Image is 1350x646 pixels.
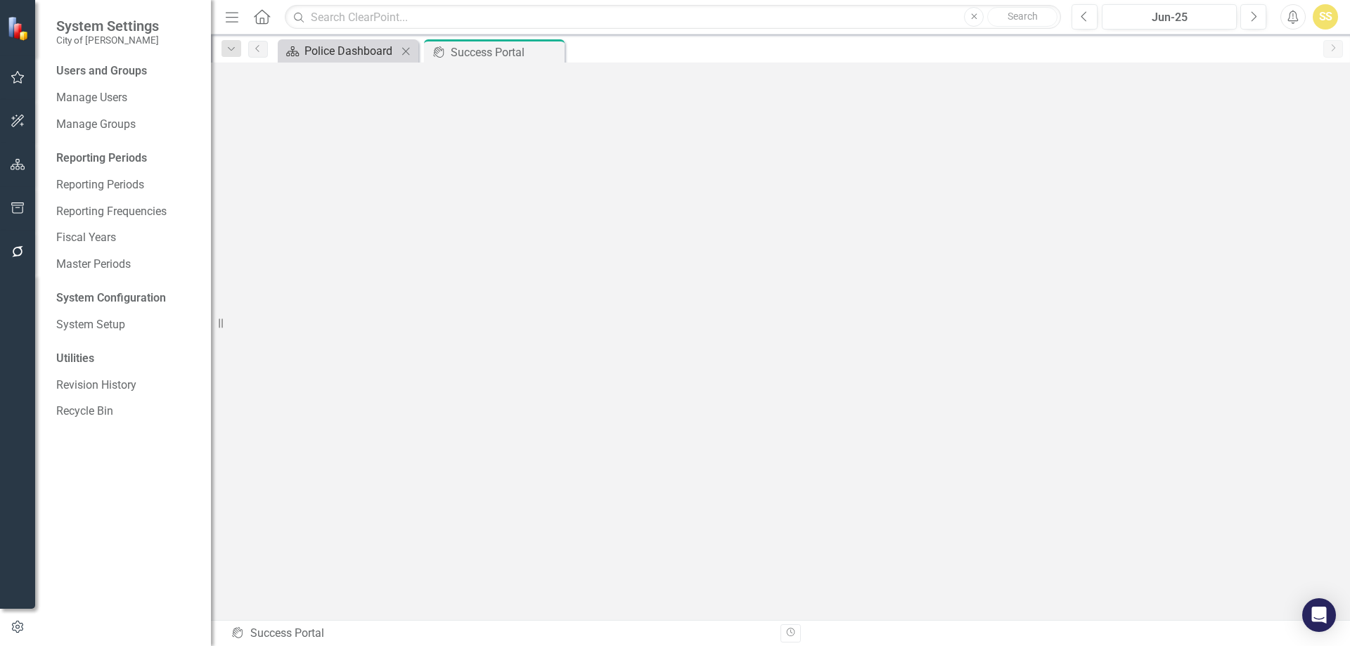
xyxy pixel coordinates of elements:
[1102,4,1237,30] button: Jun-25
[1107,9,1232,26] div: Jun-25
[281,42,397,60] a: Police Dashboard
[56,177,197,193] a: Reporting Periods
[56,63,197,79] div: Users and Groups
[56,403,197,420] a: Recycle Bin
[56,204,197,220] a: Reporting Frequencies
[1302,598,1336,632] div: Open Intercom Messenger
[56,150,197,167] div: Reporting Periods
[7,15,32,40] img: ClearPoint Strategy
[56,377,197,394] a: Revision History
[56,34,159,46] small: City of [PERSON_NAME]
[56,257,197,273] a: Master Periods
[304,42,397,60] div: Police Dashboard
[987,7,1057,27] button: Search
[56,18,159,34] span: System Settings
[451,44,561,61] div: Success Portal
[56,230,197,246] a: Fiscal Years
[56,117,197,133] a: Manage Groups
[1008,11,1038,22] span: Search
[211,58,1350,615] iframe: To enrich screen reader interactions, please activate Accessibility in Grammarly extension settings
[56,317,197,333] a: System Setup
[1313,4,1338,30] button: SS
[56,90,197,106] a: Manage Users
[56,290,197,306] div: System Configuration
[56,351,197,367] div: Utilities
[231,626,770,642] div: Success Portal
[285,5,1061,30] input: Search ClearPoint...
